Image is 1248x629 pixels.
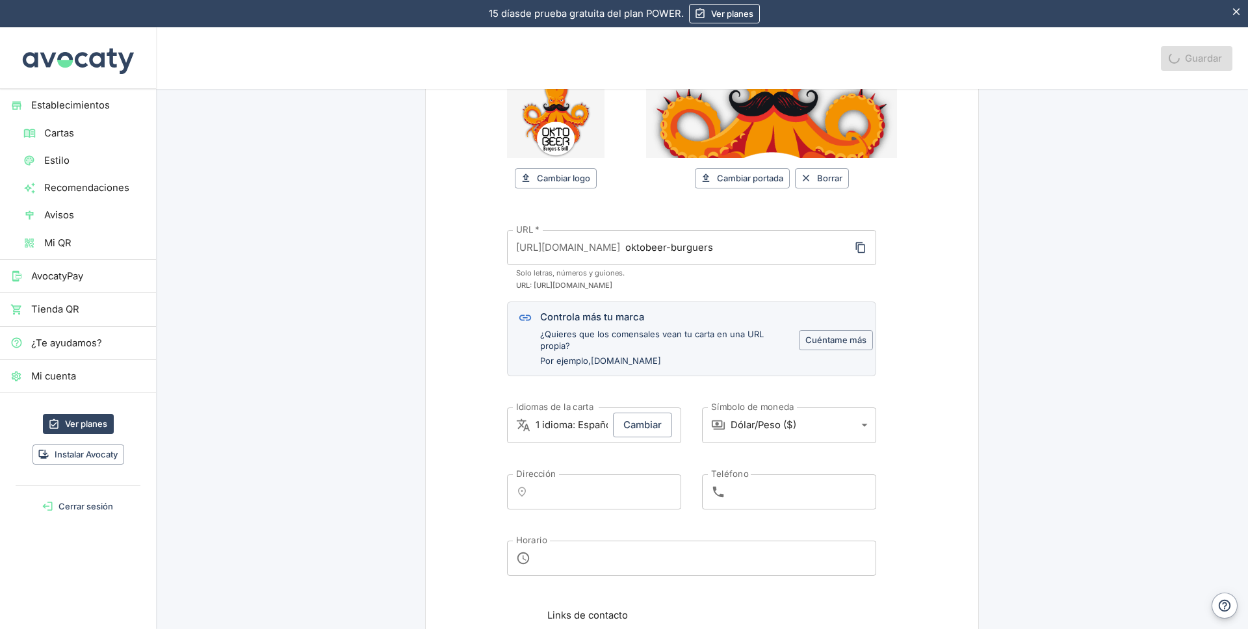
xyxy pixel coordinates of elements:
[516,267,867,279] span: Solo letras, números y guiones.
[1225,1,1248,23] button: Esconder aviso
[32,444,124,465] button: Instalar Avocaty
[516,279,867,291] span: URL: [URL][DOMAIN_NAME]
[43,414,114,434] a: Ver planes
[850,237,872,259] span: Copiar
[31,369,146,383] span: Mi cuenta
[515,168,597,188] button: Cambiar logo
[44,153,146,168] span: Estilo
[591,355,661,366] span: [DOMAIN_NAME]
[731,407,876,443] div: Dólar/Peso ($)
[540,355,788,367] p: Por ejemplo,
[5,496,151,517] button: Cerrar sesión
[850,237,872,259] button: Copiar valor
[799,330,873,350] button: Cuéntame más
[516,401,593,413] label: Idiomas de la carta
[19,27,136,88] img: Avocaty
[711,468,749,480] label: Teléfono
[516,534,547,546] label: Horario
[31,98,146,112] span: Establecimientos
[711,401,794,413] label: Símbolo de moneda
[489,6,684,21] p: de prueba gratuita del plan POWER.
[540,310,788,324] div: Controla más tu marca
[689,4,760,23] a: Ver planes
[31,269,146,283] span: AvocatyPay
[44,126,146,140] span: Cartas
[489,8,520,19] span: 15 días
[31,336,146,350] span: ¿Te ayudamos?
[695,168,790,188] button: Cambiar portada
[44,236,146,250] span: Mi QR
[516,468,556,480] label: Dirección
[513,483,532,502] button: Información sobre mapa
[546,607,629,624] legend: Links de contacto
[44,208,146,222] span: Avisos
[540,328,788,352] p: ¿Quieres que los comensales vean tu carta en una URL propia?
[1212,593,1238,619] button: Ayuda y contacto
[516,224,539,236] label: URL
[31,302,146,316] span: Tienda QR
[613,413,672,437] button: Cambiar
[795,168,849,188] button: Borrar
[44,181,146,195] span: Recomendaciones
